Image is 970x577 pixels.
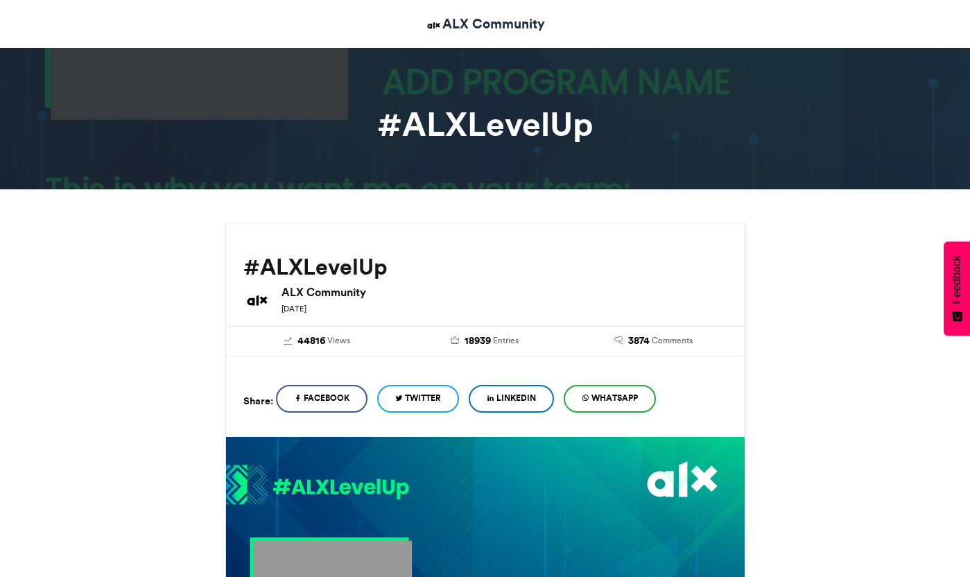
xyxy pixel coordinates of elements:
[243,334,391,349] a: 44816 Views
[282,304,306,313] small: [DATE]
[564,385,656,413] a: WhatsApp
[327,334,350,347] span: Views
[101,107,870,141] h1: #ALXLevelUp
[465,334,491,349] span: 18939
[944,241,970,336] button: Feedback - Show survey
[580,334,727,349] a: 3874 Comments
[951,255,963,304] span: Feedback
[297,334,325,349] span: 44816
[304,392,349,404] span: Facebook
[243,392,273,410] h5: Share:
[226,464,409,508] img: 1721821317.056-e66095c2f9b7be57613cf5c749b4708f54720bc2.png
[469,385,554,413] a: LinkedIn
[276,385,367,413] a: Facebook
[243,286,271,314] img: ALX Community
[652,334,693,347] span: Comments
[243,255,727,279] h2: #ALXLevelUp
[425,14,545,34] a: ALX Community
[591,392,638,404] span: WhatsApp
[628,334,650,349] span: 3874
[377,385,459,413] a: Twitter
[411,334,559,349] a: 18939 Entries
[496,392,536,404] span: LinkedIn
[282,286,727,298] h6: ALX Community
[405,392,441,404] span: Twitter
[425,17,442,34] img: ALX Community
[493,334,519,347] span: Entries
